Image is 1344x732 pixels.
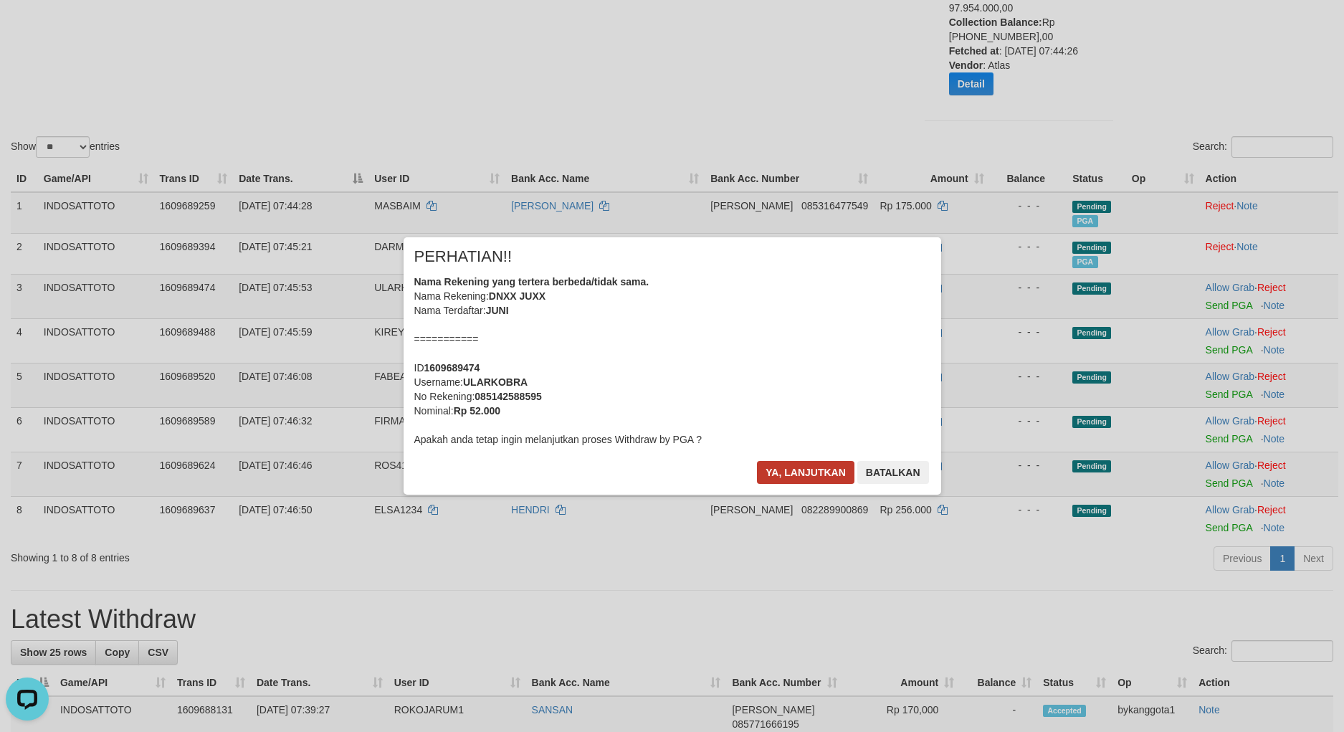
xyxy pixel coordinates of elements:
span: PERHATIAN!! [414,249,513,264]
b: Nama Rekening yang tertera berbeda/tidak sama. [414,276,649,287]
button: Batalkan [857,461,929,484]
button: Open LiveChat chat widget [6,6,49,49]
button: Ya, lanjutkan [757,461,854,484]
div: Nama Rekening: Nama Terdaftar: =========== ID Username: No Rekening: Nominal: Apakah anda tetap i... [414,275,930,447]
b: DNXX JUXX [489,290,545,302]
b: 085142588595 [475,391,541,402]
b: Rp 52.000 [454,405,500,417]
b: JUNI [486,305,509,316]
b: ULARKOBRA [463,376,528,388]
b: 1609689474 [424,362,480,374]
